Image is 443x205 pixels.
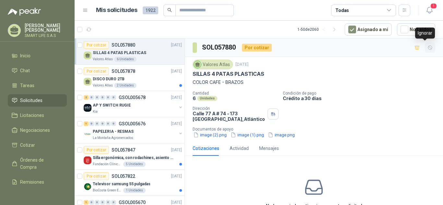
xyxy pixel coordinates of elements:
[8,8,41,16] img: Logo peakr
[84,130,91,138] img: Company Logo
[89,200,94,205] div: 0
[20,127,50,134] span: Negociaciones
[335,7,349,14] div: Todas
[119,121,146,126] p: GSOL005676
[197,96,217,101] div: Unidades
[114,83,137,88] div: 2 Unidades
[75,143,185,170] a: Por cotizarSOL057847[DATE] Company LogoSilla ergonómica, con rodachines, asiento ajustable en alt...
[397,23,435,36] button: No Leídos
[171,95,182,101] p: [DATE]
[112,69,135,74] p: SOL057878
[75,65,185,91] a: Por cotizarSOL057878[DATE] DISCO DURO 2TBValores Atlas2 Unidades
[230,145,249,152] div: Actividad
[8,50,67,62] a: Inicio
[8,64,67,77] a: Chat
[84,67,109,75] div: Por cotizar
[84,200,89,205] div: 1
[283,96,440,101] p: Crédito a 30 días
[193,60,233,69] div: Valores Atlas
[193,131,227,138] button: image (2).png
[193,79,435,86] p: COLOR CAFE - BRAZOS
[111,200,116,205] div: 0
[202,42,237,52] h3: SOL057880
[424,5,435,16] button: 1
[95,200,100,205] div: 0
[193,111,265,122] p: Calle 77 A # 74 - 173 [GEOGRAPHIC_DATA] , Atlántico
[84,146,109,154] div: Por cotizar
[114,57,137,62] div: 6 Unidades
[112,43,135,47] p: SOL057880
[89,121,94,126] div: 0
[89,95,94,100] div: 0
[84,95,89,100] div: 2
[20,67,30,74] span: Chat
[415,28,435,39] div: Ignorar
[93,109,98,114] p: Kia
[297,24,340,35] div: 1 - 50 de 2060
[93,57,113,62] p: Valores Atlas
[93,162,122,167] p: Fundación Clínica Shaio
[112,148,135,152] p: SOL057847
[430,3,437,9] span: 1
[171,42,182,48] p: [DATE]
[93,83,113,88] p: Valores Atlas
[171,121,182,127] p: [DATE]
[93,102,131,108] p: AP Y SWITCH RUGIE
[84,172,109,180] div: Por cotizar
[84,121,89,126] div: 1
[84,94,183,114] a: 2 0 0 0 0 0 GSOL005678[DATE] Company LogoAP Y SWITCH RUGIEKia
[75,170,185,196] a: Por cotizarSOL057822[DATE] Company LogoTelevisor samsung 55 pulgadasBioCosta Green Energy S.A.S1 ...
[8,154,67,173] a: Órdenes de Compra
[8,79,67,92] a: Tareas
[267,131,295,138] button: image.png
[345,23,392,36] button: Asignado a mi
[193,96,196,101] p: 6
[20,82,34,89] span: Tareas
[20,156,61,171] span: Órdenes de Compra
[20,52,30,59] span: Inicio
[93,188,122,193] p: BioCosta Green Energy S.A.S
[171,147,182,153] p: [DATE]
[75,39,185,65] a: Por cotizarSOL057880[DATE] SILLAS 4 PATAS PLASTICASValores Atlas6 Unidades
[106,121,111,126] div: 0
[93,181,150,187] p: Televisor samsung 55 pulgadas
[230,131,265,138] button: image (1).png
[8,176,67,188] a: Remisiones
[93,76,125,82] p: DISCO DURO 2TB
[111,95,116,100] div: 0
[143,6,158,14] span: 1922
[106,200,111,205] div: 0
[84,104,91,112] img: Company Logo
[100,121,105,126] div: 0
[8,94,67,107] a: Solicitudes
[84,183,91,190] img: Company Logo
[96,6,138,15] h1: Mis solicitudes
[167,8,172,12] span: search
[119,200,146,205] p: GSOL005670
[119,95,146,100] p: GSOL005678
[235,62,248,68] p: [DATE]
[100,200,105,205] div: 0
[111,121,116,126] div: 0
[283,91,440,96] p: Condición de pago
[123,162,146,167] div: 5 Unidades
[93,155,174,161] p: Silla ergonómica, con rodachines, asiento ajustable en altura, espaldar alto,
[20,178,44,186] span: Remisiones
[8,109,67,121] a: Licitaciones
[25,34,67,38] p: SMART LIFE S.A.S
[20,142,35,149] span: Cotizar
[171,173,182,179] p: [DATE]
[123,188,146,193] div: 1 Unidades
[242,44,272,51] div: Por cotizar
[193,91,278,96] p: Cantidad
[8,124,67,136] a: Negociaciones
[193,106,265,111] p: Dirección
[193,71,264,77] p: SILLAS 4 PATAS PLASTICAS
[100,95,105,100] div: 0
[8,139,67,151] a: Cotizar
[106,95,111,100] div: 0
[93,135,133,141] p: La Montaña Agromercados
[259,145,279,152] div: Mensajes
[171,68,182,74] p: [DATE]
[25,23,67,32] p: [PERSON_NAME] [PERSON_NAME]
